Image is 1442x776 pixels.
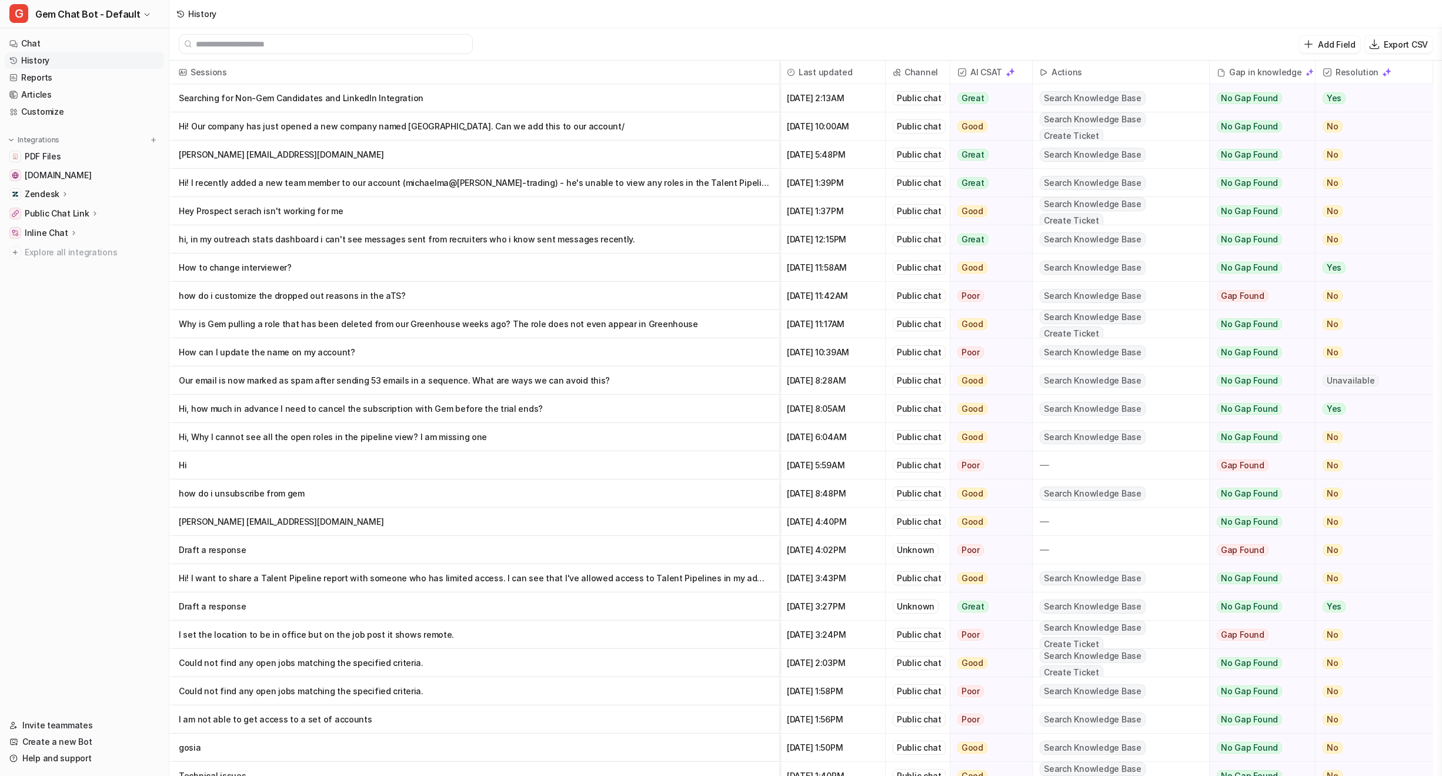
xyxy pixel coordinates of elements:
button: No Gap Found [1210,649,1306,677]
p: Could not find any open jobs matching the specified criteria. [179,649,770,677]
span: Great [957,177,989,189]
div: Public chat [893,176,946,190]
span: Sessions [174,61,775,84]
button: No Gap Found [1210,705,1306,734]
span: [DATE] 2:13AM [785,84,880,112]
button: Good [950,423,1025,451]
p: how do i unsubscribe from gem [179,479,770,508]
button: Good [950,254,1025,282]
span: No Gap Found [1217,742,1282,754]
span: Gap Found [1217,629,1269,641]
span: Gap Found [1217,459,1269,471]
span: Good [957,262,987,274]
img: explore all integrations [9,247,21,258]
button: No [1316,508,1423,536]
a: Invite teammates [5,717,164,734]
button: Export CSV [1365,36,1433,53]
span: No [1323,742,1343,754]
div: Public chat [893,289,946,303]
div: Public chat [893,204,946,218]
span: [DATE] 10:00AM [785,112,880,141]
span: Search Knowledge Base [1040,621,1146,635]
span: [DATE] 6:04AM [785,423,880,451]
span: No [1323,572,1343,584]
span: Good [957,375,987,387]
button: Good [950,197,1025,225]
p: Export CSV [1384,38,1428,51]
button: No Gap Found [1210,254,1306,282]
span: [DATE] 12:15PM [785,225,880,254]
span: Search Knowledge Base [1040,289,1146,303]
p: Public Chat Link [25,208,89,219]
span: No Gap Found [1217,685,1282,697]
span: Good [957,431,987,443]
span: No Gap Found [1217,516,1282,528]
span: Create Ticket [1040,665,1103,680]
button: No [1316,536,1423,564]
span: No Gap Found [1217,234,1282,245]
p: Could not find any open jobs matching the specified criteria. [179,677,770,705]
button: Gap Found [1210,536,1306,564]
p: Zendesk [25,188,59,200]
div: Public chat [893,148,946,162]
span: [DATE] 4:02PM [785,536,880,564]
button: Yes [1316,254,1423,282]
span: No Gap Found [1217,121,1282,132]
span: No Gap Found [1217,488,1282,499]
span: No [1323,121,1343,132]
span: [DATE] 11:17AM [785,310,880,338]
button: Great [950,225,1025,254]
p: Integrations [18,135,59,145]
button: No [1316,197,1423,225]
p: How to change interviewer? [179,254,770,282]
span: Search Knowledge Base [1040,430,1146,444]
p: Hi, how much in advance I need to cancel the subscription with Gem before the trial ends? [179,395,770,423]
span: No Gap Found [1217,657,1282,669]
span: No Gap Found [1217,714,1282,725]
span: Good [957,657,987,669]
p: Hey Prospect serach isn't working for me [179,197,770,225]
span: Search Knowledge Base [1040,741,1146,755]
a: PDF FilesPDF Files [5,148,164,165]
button: No Gap Found [1210,197,1306,225]
button: Yes [1316,592,1423,621]
span: [DATE] 3:27PM [785,592,880,621]
span: No Gap Found [1217,262,1282,274]
button: No Gap Found [1210,310,1306,338]
span: No Gap Found [1217,403,1282,415]
span: Create Ticket [1040,129,1103,143]
button: Poor [950,282,1025,310]
span: [DATE] 1:56PM [785,705,880,734]
span: Search Knowledge Base [1040,91,1146,105]
p: Hi! I recently added a new team member to our account (michaelma@[PERSON_NAME]-trading) - he's un... [179,169,770,197]
span: Good [957,742,987,754]
button: No [1316,310,1423,338]
button: No [1316,564,1423,592]
div: Public chat [893,741,946,755]
span: Search Knowledge Base [1040,571,1146,585]
span: Good [957,318,987,330]
span: Poor [957,544,984,556]
p: Hi! I want to share a Talent Pipeline report with someone who has limited access. I can see that ... [179,564,770,592]
span: [DATE] 8:48PM [785,479,880,508]
div: Public chat [893,430,946,444]
span: No Gap Found [1217,347,1282,358]
p: hi, in my outreach stats dashboard i can't see messages sent from recruiters who i know sent mess... [179,225,770,254]
p: Draft a response [179,536,770,564]
button: No [1316,169,1423,197]
span: Great [957,92,989,104]
span: Search Knowledge Base [1040,197,1146,211]
span: Explore all integrations [25,243,159,262]
div: Public chat [893,487,946,501]
button: No [1316,225,1423,254]
span: Resolution [1320,61,1428,84]
span: [DOMAIN_NAME] [25,169,91,181]
span: Search Knowledge Base [1040,487,1146,501]
div: Gap in knowledge [1214,61,1310,84]
span: [DATE] 4:40PM [785,508,880,536]
div: Public chat [893,317,946,331]
p: Add Field [1318,38,1355,51]
button: Good [950,367,1025,395]
span: Create Ticket [1040,637,1103,651]
span: Great [957,234,989,245]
